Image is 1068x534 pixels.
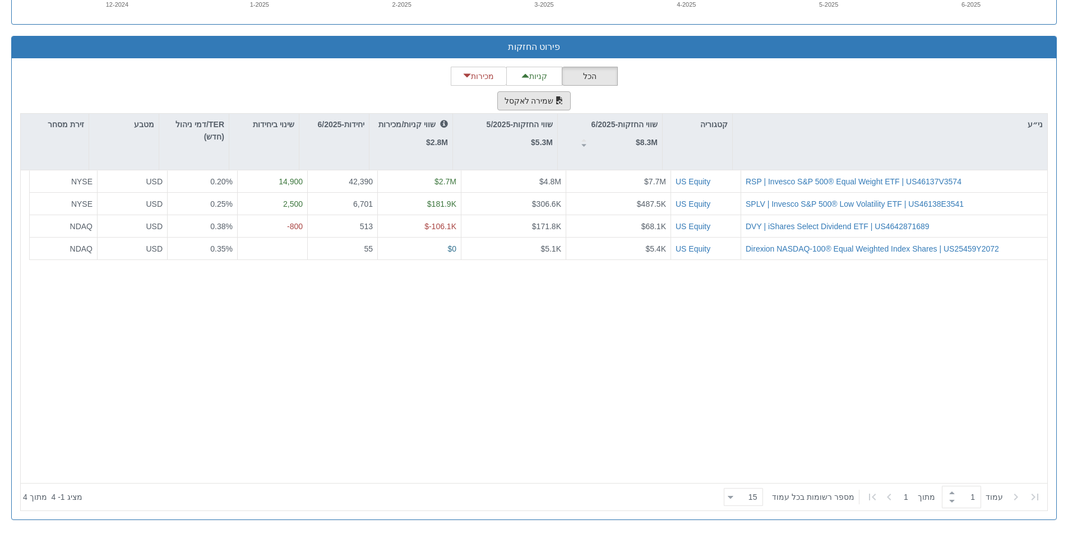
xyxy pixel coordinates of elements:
button: DVY | iShares Select Dividend ETF | US4642871689 [746,220,930,231]
span: $2.7M [434,177,456,186]
div: 6,701 [312,198,373,209]
button: US Equity [676,243,710,254]
p: שינוי ביחידות [253,118,294,131]
span: $4.8M [539,177,561,186]
div: NDAQ [34,243,93,254]
strong: $8.3M [636,138,658,147]
span: ‏מספר רשומות בכל עמוד [772,491,854,503]
span: $181.9K [427,199,456,208]
p: שווי החזקות-5/2025 [487,118,553,131]
text: 5-2025 [819,1,838,8]
span: $171.8K [532,221,561,230]
span: $-106.1K [424,221,456,230]
div: 0.38% [172,220,233,231]
div: USD [102,243,163,254]
span: $487.5K [637,199,666,208]
div: 55 [312,243,373,254]
div: USD [102,220,163,231]
span: $0 [447,244,456,253]
button: SPLV | Invesco S&P 500® Low Volatility ETF | US46138E3541 [746,198,964,209]
div: זירת מסחר [21,114,89,135]
div: ‏מציג 1 - 4 ‏ מתוך 4 [23,485,82,509]
div: USD [102,198,163,209]
text: 4-2025 [677,1,696,8]
button: US Equity [676,198,710,209]
text: 12-2024 [106,1,128,8]
span: 1 [904,491,918,503]
div: TER/דמי ניהול (חדש) [159,114,229,148]
div: 2,500 [242,198,303,209]
div: 0.20% [172,176,233,187]
text: 2-2025 [392,1,412,8]
div: מטבע [89,114,159,135]
button: US Equity [676,220,710,231]
span: ‏עמוד [986,491,1003,503]
button: קניות [506,67,562,86]
button: מכירות [451,67,507,86]
text: 1-2025 [250,1,269,8]
strong: $5.3M [531,138,553,147]
div: 513 [312,220,373,231]
div: NYSE [34,176,93,187]
text: 6-2025 [961,1,981,8]
text: 3-2025 [534,1,553,8]
div: 0.35% [172,243,233,254]
p: יחידות-6/2025 [318,118,365,131]
span: $68.1K [641,221,666,230]
div: -800 [242,220,303,231]
p: שווי החזקות-6/2025 [591,118,658,131]
span: $306.6K [532,199,561,208]
div: 14,900 [242,176,303,187]
button: שמירה לאקסל [497,91,571,110]
h3: פירוט החזקות [20,42,1048,52]
span: $5.4K [645,244,666,253]
p: שווי קניות/מכירות [378,118,448,131]
div: 0.25% [172,198,233,209]
span: $5.1K [540,244,561,253]
div: ‏ מתוך [719,485,1045,509]
div: קטגוריה [663,114,732,135]
button: הכל [562,67,618,86]
span: $7.7M [644,177,666,186]
div: NYSE [34,198,93,209]
div: ני״ע [733,114,1047,135]
div: 15 [748,491,762,503]
button: Direxion NASDAQ-100® Equal Weighted Index Shares | US25459Y2072 [746,243,999,254]
div: 42,390 [312,176,373,187]
strong: $2.8M [426,138,448,147]
button: US Equity [676,176,710,187]
div: USD [102,176,163,187]
div: NDAQ [34,220,93,231]
button: RSP | Invesco S&P 500® Equal Weight ETF | US46137V3574 [746,176,961,187]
